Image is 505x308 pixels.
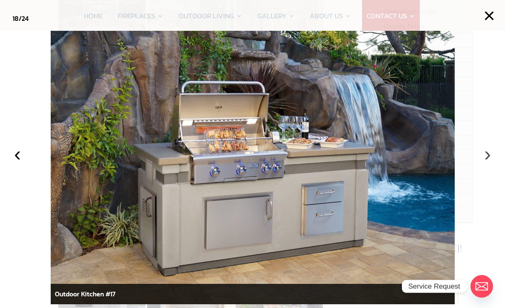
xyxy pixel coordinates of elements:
img: outdoorkitchenjaxAOG1-scaled.jpeg [51,31,455,304]
span: 18 [12,13,19,23]
div: Outdoor Kitchen #17 [51,284,455,304]
button: ‹ [8,145,27,163]
div: / [12,12,29,25]
span: 24 [22,13,29,23]
a: Email [471,275,493,298]
button: × [480,7,498,25]
button: › [478,145,497,163]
